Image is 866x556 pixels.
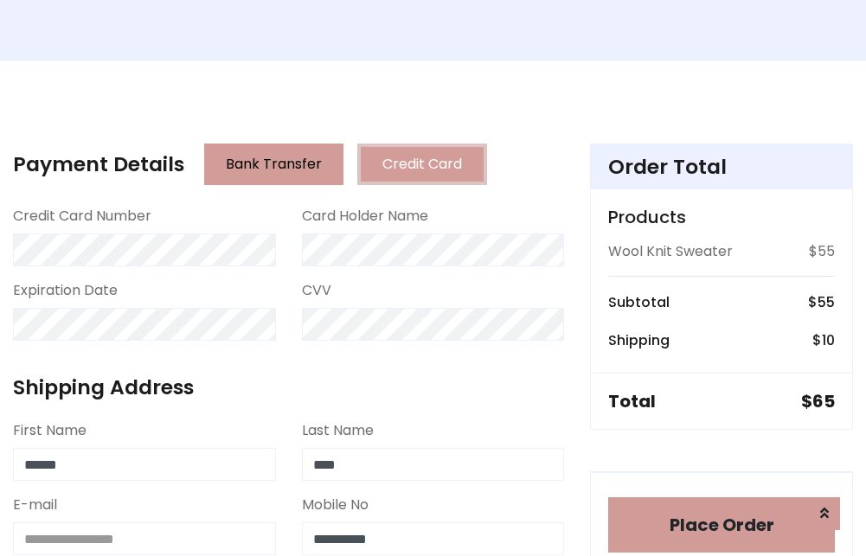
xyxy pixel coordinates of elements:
[608,497,835,553] button: Place Order
[608,241,733,262] p: Wool Knit Sweater
[302,495,369,515] label: Mobile No
[302,280,331,301] label: CVV
[808,294,835,310] h6: $
[818,292,835,312] span: 55
[812,389,835,413] span: 65
[13,152,184,176] h4: Payment Details
[812,332,835,348] h6: $
[13,280,118,301] label: Expiration Date
[608,294,670,310] h6: Subtotal
[13,206,151,227] label: Credit Card Number
[13,495,57,515] label: E-mail
[608,207,835,227] h5: Products
[13,420,87,441] label: First Name
[608,332,670,348] h6: Shipping
[608,155,835,179] h4: Order Total
[302,206,428,227] label: Card Holder Name
[13,375,564,399] h4: Shipping Address
[357,144,487,185] button: Credit Card
[302,420,374,441] label: Last Name
[822,330,835,350] span: 10
[608,391,656,412] h5: Total
[809,241,835,262] p: $55
[204,144,343,185] button: Bank Transfer
[801,391,835,412] h5: $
